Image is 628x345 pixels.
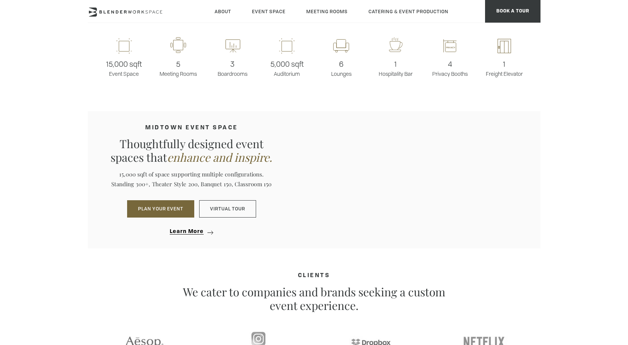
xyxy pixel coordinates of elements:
[97,58,151,77] p: Event Space
[423,58,477,70] span: 4
[88,273,540,279] h4: CLIENTS
[106,170,278,189] p: 15,000 sqft of space supporting multiple configurations. Standing 300+, Theater Style 200, Banque...
[97,58,151,70] span: 15,000 sqft
[314,58,369,77] p: Lounges
[314,58,369,70] span: 6
[182,285,446,312] p: We cater to companies and brands seeking a custom event experience.
[206,58,260,70] span: 3
[127,200,194,218] button: PLAN YOUR EVENT
[260,58,314,77] p: Auditorium
[260,58,314,70] span: 5,000 sqft
[459,42,628,345] iframe: Chat Widget
[170,229,213,234] a: Learn more about corporate event space midtown venue
[167,150,272,165] em: enhance and inspire.
[369,58,423,77] p: Hospitality Bar
[151,58,206,77] p: Meeting Rooms
[369,58,423,70] span: 1
[206,58,260,77] p: Boardrooms
[151,58,206,70] span: 5
[199,200,256,218] a: Virtual Tour
[423,58,477,77] p: Privacy Booths
[170,229,204,235] span: Learn More
[106,137,278,164] p: Thoughtfully designed event spaces that
[386,37,405,55] img: workspace-nyc-hospitality-icon-2x.png
[106,125,278,131] h4: MIDTOWN EVENT SPACE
